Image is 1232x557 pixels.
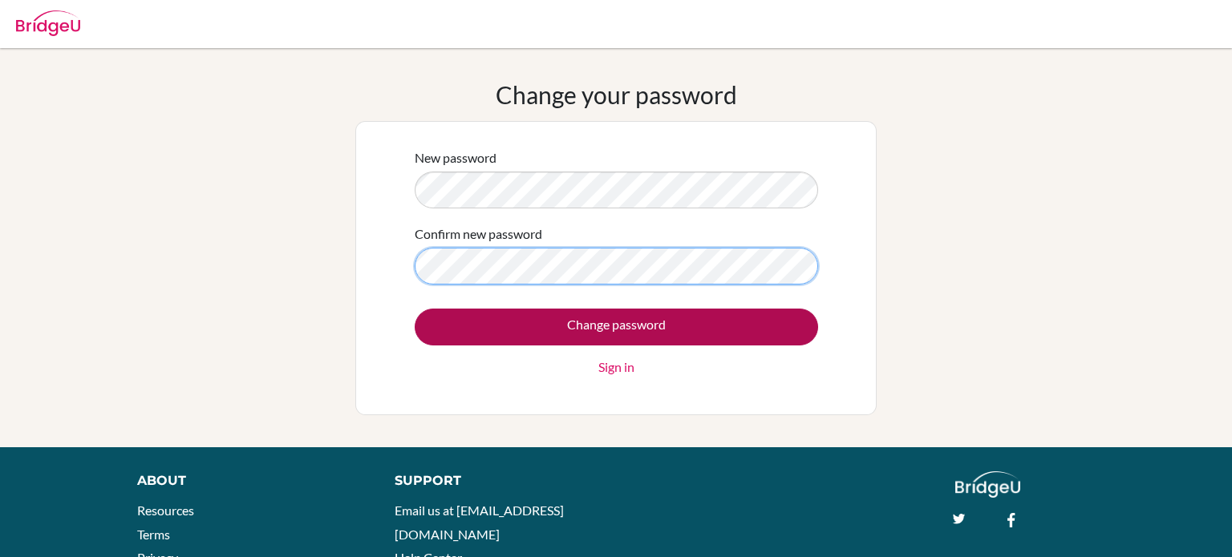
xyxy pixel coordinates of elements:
[137,527,170,542] a: Terms
[415,224,542,244] label: Confirm new password
[415,309,818,345] input: Change password
[598,357,634,377] a: Sign in
[137,503,194,518] a: Resources
[16,10,80,36] img: Bridge-U
[395,503,564,542] a: Email us at [EMAIL_ADDRESS][DOMAIN_NAME]
[137,471,359,490] div: About
[395,471,599,490] div: Support
[496,80,737,109] h1: Change your password
[415,148,496,168] label: New password
[955,471,1020,498] img: logo_white@2x-f4f0deed5e89b7ecb1c2cc34c3e3d731f90f0f143d5ea2071677605dd97b5244.png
